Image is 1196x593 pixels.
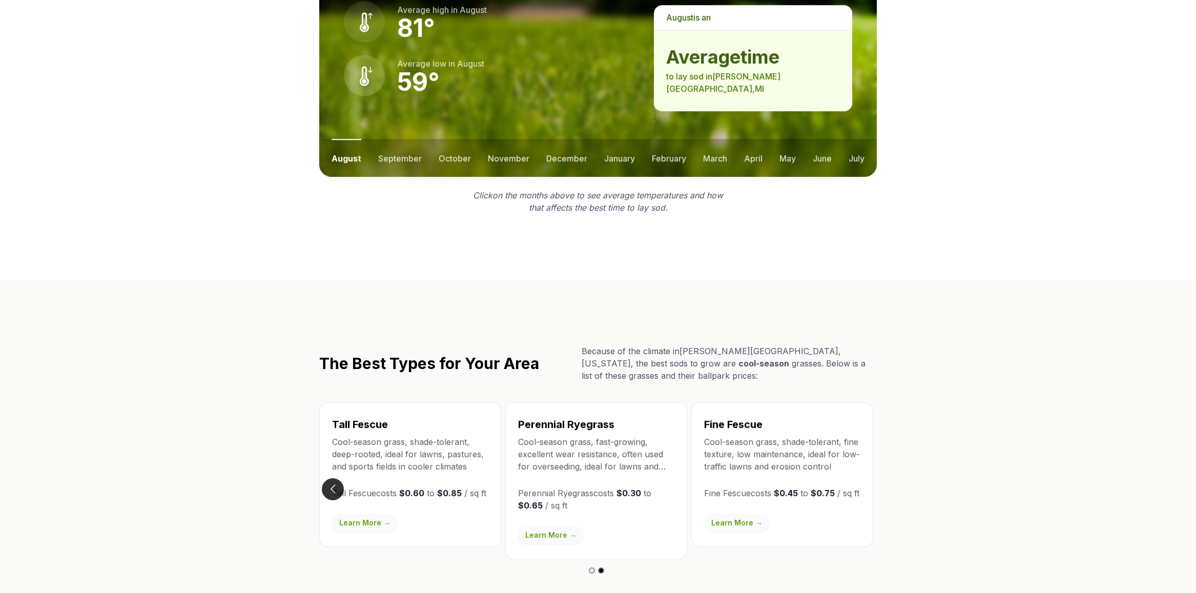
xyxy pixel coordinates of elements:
p: Cool-season grass, fast-growing, excellent wear resistance, often used for overseeding, ideal for... [518,436,674,473]
button: may [779,139,796,177]
p: Fine Fescue costs to / sq ft [704,487,860,499]
p: to lay sod in [PERSON_NAME][GEOGRAPHIC_DATA] , MI [666,70,840,95]
strong: $0.30 [616,488,641,498]
a: Learn More → [332,514,398,532]
strong: $0.65 [518,500,543,510]
span: august [666,12,693,23]
button: april [744,139,762,177]
h3: Fine Fescue [704,417,860,432]
span: august [460,5,487,15]
strong: average time [666,47,840,67]
h3: Tall Fescue [332,417,488,432]
p: Tall Fescue costs to / sq ft [332,487,488,499]
p: Click on the months above to see average temperatures and how that affects the best time to lay sod. [467,189,729,214]
p: Because of the climate in [PERSON_NAME][GEOGRAPHIC_DATA] , [US_STATE] , the best sods to grow are... [582,345,877,382]
h2: The Best Types for Your Area [319,354,539,373]
button: october [439,139,471,177]
p: Average high in [397,4,487,16]
button: Go to slide 2 [598,567,604,574]
button: Go to previous slide [322,478,344,500]
strong: 59 ° [397,67,440,97]
button: july [849,139,864,177]
button: november [488,139,529,177]
button: Go to slide 1 [589,567,595,574]
strong: $0.60 [399,488,424,498]
strong: $0.45 [774,488,798,498]
span: august [457,58,484,69]
a: Learn More → [518,526,584,544]
p: Cool-season grass, shade-tolerant, deep-rooted, ideal for lawns, pastures, and sports fields in c... [332,436,488,473]
strong: 81 ° [397,13,435,43]
button: march [703,139,727,177]
button: january [604,139,635,177]
a: Learn More → [704,514,770,532]
p: is a n [654,5,852,30]
button: august [332,139,361,177]
strong: $0.75 [811,488,835,498]
h3: Perennial Ryegrass [518,417,674,432]
p: Cool-season grass, shade-tolerant, fine texture, low maintenance, ideal for low-traffic lawns and... [704,436,860,473]
span: cool-season [738,358,789,369]
button: september [378,139,422,177]
button: february [652,139,686,177]
button: december [546,139,587,177]
button: june [813,139,832,177]
p: Perennial Ryegrass costs to / sq ft [518,487,674,512]
strong: $0.85 [437,488,462,498]
p: Average low in [397,57,484,70]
